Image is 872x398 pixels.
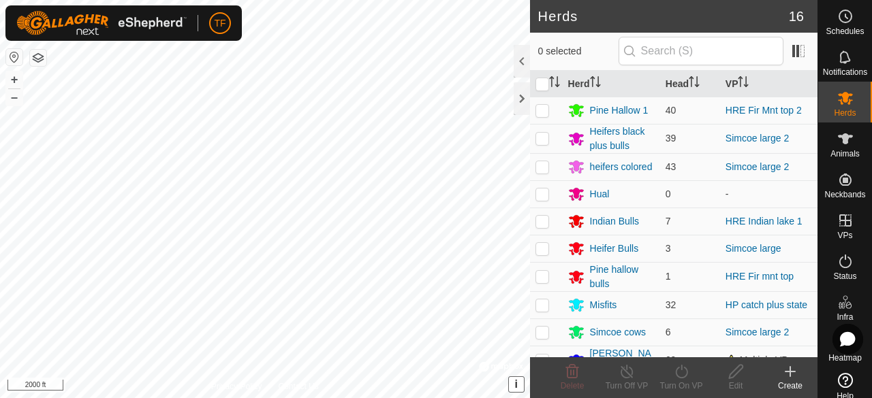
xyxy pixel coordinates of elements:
[824,190,865,199] span: Neckbands
[830,150,860,158] span: Animals
[666,105,676,116] span: 40
[726,354,793,365] span: Multiple VPs
[599,380,654,392] div: Turn Off VP
[538,8,789,24] h2: Herds
[590,78,601,89] p-sorticon: Activate to sort
[666,271,671,282] span: 1
[726,299,807,310] a: HP catch plus state
[6,89,22,105] button: –
[726,216,803,227] a: HRE Indian lake 1
[834,109,856,117] span: Herds
[666,299,676,310] span: 32
[720,180,817,208] td: -
[828,354,862,362] span: Heatmap
[16,11,187,35] img: Gallagher Logo
[726,161,789,172] a: Simcoe large 2
[837,313,853,321] span: Infra
[30,50,46,66] button: Map Layers
[514,378,517,390] span: i
[826,27,864,35] span: Schedules
[726,243,781,254] a: Simcoe large
[590,298,617,312] div: Misfits
[726,327,789,337] a: Simcoe large 2
[590,214,639,229] div: Indian Bulls
[833,272,856,280] span: Status
[666,161,676,172] span: 43
[590,325,646,339] div: Simcoe cows
[619,37,783,65] input: Search (S)
[509,377,524,392] button: i
[726,105,802,116] a: HRE Fir Mnt top 2
[538,44,619,59] span: 0 selected
[590,242,639,256] div: Heifer Bulls
[561,381,585,391] span: Delete
[666,216,671,227] span: 7
[549,78,560,89] p-sorticon: Activate to sort
[837,231,852,239] span: VPs
[789,6,804,27] span: 16
[654,380,708,392] div: Turn On VP
[720,71,817,97] th: VP
[689,78,700,89] p-sorticon: Activate to sort
[590,160,653,174] div: heifers colored
[590,346,655,375] div: [PERSON_NAME] Creek
[563,71,660,97] th: Herd
[666,243,671,254] span: 3
[666,188,671,199] span: 0
[660,71,720,97] th: Head
[666,354,676,365] span: 69
[763,380,817,392] div: Create
[590,103,649,118] div: Pine Hallow 1
[823,68,867,76] span: Notifications
[278,380,318,393] a: Contact Us
[211,380,262,393] a: Privacy Policy
[590,263,655,291] div: Pine hallow bulls
[738,78,749,89] p-sorticon: Activate to sort
[590,125,655,153] div: Heifers black plus bulls
[708,380,763,392] div: Edit
[590,187,610,201] div: Hual
[666,133,676,144] span: 39
[6,49,22,65] button: Reset Map
[666,327,671,337] span: 6
[214,16,225,31] span: TF
[6,71,22,88] button: +
[726,271,794,282] a: HRE Fir mnt top
[726,133,789,144] a: Simcoe large 2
